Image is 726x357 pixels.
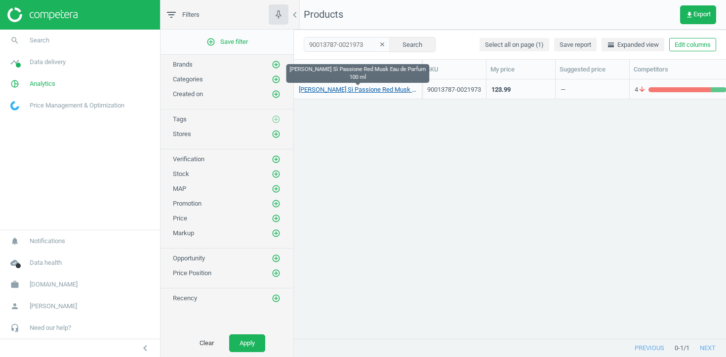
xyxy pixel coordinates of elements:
[686,11,693,19] i: get_app
[272,130,281,139] i: add_circle_outline
[272,294,281,303] i: add_circle_outline
[602,38,664,52] button: horizontal_splitExpanded view
[554,38,597,52] button: Save report
[272,229,281,238] i: add_circle_outline
[30,58,66,67] span: Data delivery
[272,170,281,178] i: add_circle_outline
[272,90,281,99] i: add_circle_outline
[684,344,689,353] span: / 1
[686,11,711,19] span: Export
[173,294,197,302] span: Recency
[491,85,511,94] div: 123.99
[426,65,482,74] div: SKU
[680,5,716,24] button: get_appExport
[271,293,281,303] button: add_circle_outline
[30,280,78,289] span: [DOMAIN_NAME]
[272,75,281,84] i: add_circle_outline
[173,229,194,237] span: Markup
[5,53,24,71] i: timeline
[30,302,77,311] span: [PERSON_NAME]
[375,38,390,52] button: clear
[5,319,24,337] i: headset_mic
[206,37,215,46] i: add_circle_outline
[271,169,281,179] button: add_circle_outline
[271,60,281,70] button: add_circle_outline
[173,185,186,192] span: MAP
[173,254,205,262] span: Opportunity
[272,254,281,263] i: add_circle_outline
[480,38,549,52] button: Select all on page (1)
[10,101,19,110] img: wGWNvw8QSZomAAAAABJRU5ErkJggg==
[271,129,281,139] button: add_circle_outline
[173,130,191,138] span: Stores
[379,41,386,48] i: clear
[271,74,281,84] button: add_circle_outline
[299,85,417,94] a: [PERSON_NAME] Sì Passione Red Musk Eau de Parfum 100 ml
[561,85,565,98] div: —
[675,344,684,353] span: 0 - 1
[289,9,301,21] i: chevron_left
[173,269,211,277] span: Price Position
[669,38,716,52] button: Edit columns
[271,114,281,124] button: add_circle_outline
[5,31,24,50] i: search
[173,61,193,68] span: Brands
[607,41,615,49] i: horizontal_split
[607,40,659,49] span: Expanded view
[286,64,430,83] div: [PERSON_NAME] Sì Passione Red Musk Eau de Parfum 100 ml
[5,232,24,250] i: notifications
[271,199,281,209] button: add_circle_outline
[272,115,281,124] i: add_circle_outline
[560,65,625,74] div: Suggested price
[271,154,281,164] button: add_circle_outline
[173,155,204,163] span: Verification
[206,37,248,46] span: Save filter
[271,228,281,238] button: add_circle_outline
[271,184,281,194] button: add_circle_outline
[304,37,390,52] input: SKU/Title search
[161,32,293,52] button: add_circle_outlineSave filter
[5,74,24,93] i: pie_chart_outlined
[689,339,726,357] button: next
[30,101,124,110] span: Price Management & Optimization
[5,253,24,272] i: cloud_done
[271,214,281,223] button: add_circle_outline
[271,268,281,278] button: add_circle_outline
[271,89,281,99] button: add_circle_outline
[173,170,189,178] span: Stock
[485,40,544,49] span: Select all on page (1)
[173,90,203,98] span: Created on
[272,269,281,278] i: add_circle_outline
[165,9,177,21] i: filter_list
[189,334,224,352] button: Clear
[271,253,281,263] button: add_circle_outline
[133,342,158,355] button: chevron_left
[635,85,648,94] span: 4
[182,10,200,19] span: Filters
[173,214,187,222] span: Price
[490,65,551,74] div: My price
[294,79,726,338] div: grid
[638,85,646,94] i: arrow_downward
[272,214,281,223] i: add_circle_outline
[173,115,187,123] span: Tags
[30,323,71,332] span: Need our help?
[272,60,281,69] i: add_circle_outline
[30,237,65,246] span: Notifications
[30,36,49,45] span: Search
[272,155,281,164] i: add_circle_outline
[427,85,481,94] div: 90013787-0021973
[272,184,281,193] i: add_circle_outline
[30,79,55,88] span: Analytics
[30,258,62,267] span: Data health
[389,37,436,52] button: Search
[173,75,203,83] span: Categories
[5,275,24,294] i: work
[560,40,591,49] span: Save report
[624,339,675,357] button: previous
[7,7,78,22] img: ajHJNr6hYgQAAAAASUVORK5CYII=
[173,200,202,207] span: Promotion
[5,297,24,316] i: person
[229,334,265,352] button: Apply
[139,342,151,354] i: chevron_left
